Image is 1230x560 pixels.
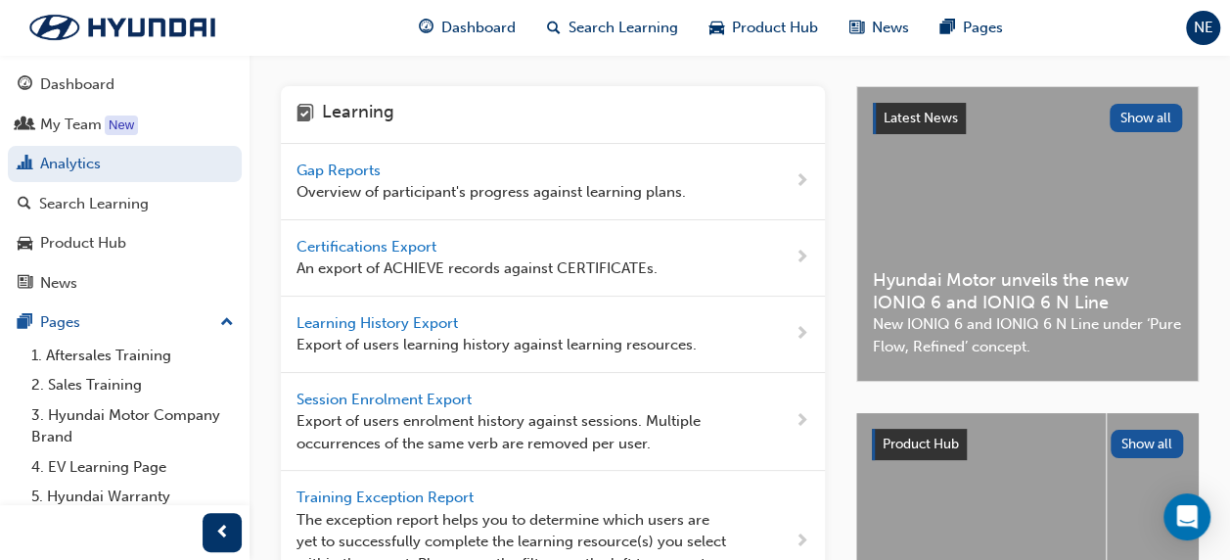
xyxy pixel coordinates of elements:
span: next-icon [795,409,809,434]
a: 2. Sales Training [23,370,242,400]
span: news-icon [849,16,864,40]
span: Certifications Export [296,238,440,256]
span: Gap Reports [296,162,385,179]
span: prev-icon [215,521,230,545]
span: chart-icon [18,156,32,173]
span: learning-icon [296,102,314,127]
a: My Team [8,107,242,143]
span: car-icon [709,16,724,40]
div: Pages [40,311,80,334]
button: Show all [1110,104,1183,132]
span: next-icon [795,322,809,347]
span: next-icon [795,530,809,554]
span: pages-icon [940,16,955,40]
a: Session Enrolment Export Export of users enrolment history against sessions. Multiple occurrences... [281,373,825,472]
span: next-icon [795,246,809,270]
a: Product HubShow all [872,429,1183,460]
span: people-icon [18,117,32,134]
a: News [8,265,242,302]
div: Dashboard [40,73,114,96]
span: Pages [963,17,1003,39]
span: Dashboard [441,17,516,39]
a: 5. Hyundai Warranty [23,482,242,512]
div: My Team [40,114,102,136]
span: Product Hub [732,17,818,39]
a: car-iconProduct Hub [694,8,834,48]
h4: Learning [322,102,394,127]
span: Overview of participant's progress against learning plans. [296,181,686,204]
div: Product Hub [40,232,126,255]
span: guage-icon [18,76,32,94]
span: guage-icon [419,16,433,40]
a: Product Hub [8,225,242,261]
span: New IONIQ 6 and IONIQ 6 N Line under ‘Pure Flow, Refined’ concept. [873,313,1182,357]
span: An export of ACHIEVE records against CERTIFICATEs. [296,257,658,280]
a: Latest NewsShow all [873,103,1182,134]
button: Show all [1111,430,1184,458]
span: Learning History Export [296,314,462,332]
div: Tooltip anchor [105,116,138,135]
a: 3. Hyundai Motor Company Brand [23,400,242,452]
a: Learning History Export Export of users learning history against learning resources.next-icon [281,297,825,373]
span: Session Enrolment Export [296,391,476,408]
span: Export of users learning history against learning resources. [296,334,697,356]
button: Pages [8,304,242,341]
span: News [872,17,909,39]
a: Dashboard [8,67,242,103]
a: 1. Aftersales Training [23,341,242,371]
a: Certifications Export An export of ACHIEVE records against CERTIFICATEs.next-icon [281,220,825,297]
span: Training Exception Report [296,489,478,506]
span: NE [1194,17,1213,39]
a: search-iconSearch Learning [531,8,694,48]
a: guage-iconDashboard [403,8,531,48]
a: Gap Reports Overview of participant's progress against learning plans.next-icon [281,144,825,220]
span: up-icon [220,310,234,336]
span: search-icon [547,16,561,40]
a: Search Learning [8,186,242,222]
span: next-icon [795,169,809,194]
div: News [40,272,77,295]
span: Export of users enrolment history against sessions. Multiple occurrences of the same verb are rem... [296,410,732,454]
a: Analytics [8,146,242,182]
a: 4. EV Learning Page [23,452,242,483]
a: Latest NewsShow allHyundai Motor unveils the new IONIQ 6 and IONIQ 6 N LineNew IONIQ 6 and IONIQ ... [856,86,1199,382]
span: car-icon [18,235,32,253]
a: pages-iconPages [925,8,1019,48]
span: search-icon [18,196,31,213]
div: Open Intercom Messenger [1163,493,1210,540]
span: Search Learning [569,17,678,39]
span: Latest News [884,110,958,126]
span: Hyundai Motor unveils the new IONIQ 6 and IONIQ 6 N Line [873,269,1182,313]
span: pages-icon [18,314,32,332]
div: Search Learning [39,193,149,215]
button: NE [1186,11,1220,45]
a: news-iconNews [834,8,925,48]
button: DashboardMy TeamAnalyticsSearch LearningProduct HubNews [8,63,242,304]
img: Trak [10,7,235,48]
span: news-icon [18,275,32,293]
span: Product Hub [883,436,959,452]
